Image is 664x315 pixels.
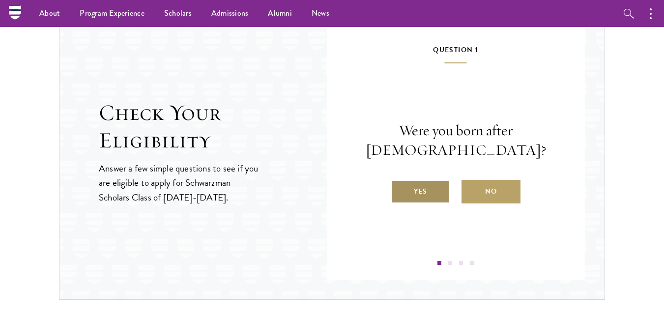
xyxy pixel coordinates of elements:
p: Answer a few simple questions to see if you are eligible to apply for Schwarzman Scholars Class o... [99,161,260,204]
label: No [462,180,520,203]
h5: Question 1 [356,44,556,63]
p: Were you born after [DEMOGRAPHIC_DATA]? [356,121,556,160]
label: Yes [391,180,450,203]
h2: Check Your Eligibility [99,99,327,154]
